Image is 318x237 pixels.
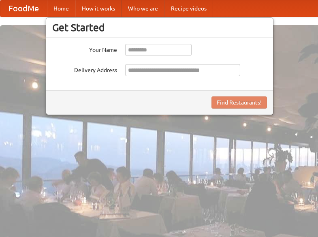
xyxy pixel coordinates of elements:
[52,21,267,34] h3: Get Started
[52,64,117,74] label: Delivery Address
[122,0,164,17] a: Who we are
[211,96,267,109] button: Find Restaurants!
[75,0,122,17] a: How it works
[52,44,117,54] label: Your Name
[0,0,47,17] a: FoodMe
[47,0,75,17] a: Home
[164,0,213,17] a: Recipe videos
